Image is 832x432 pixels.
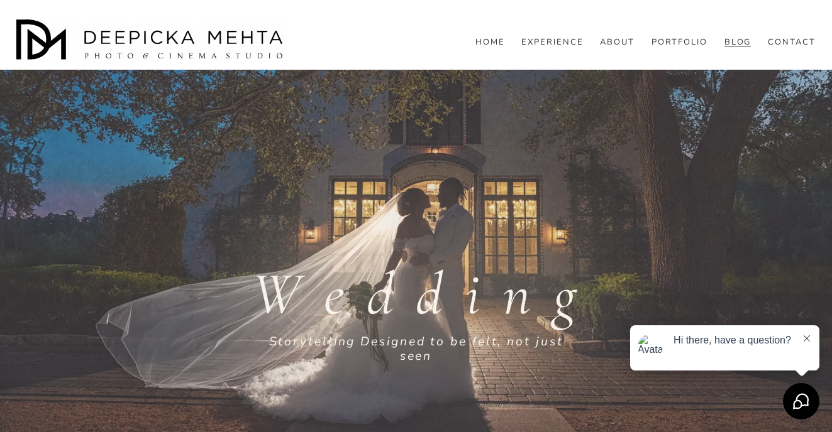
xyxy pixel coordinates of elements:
[724,38,752,48] span: BLOG
[768,36,816,48] a: CONTACT
[252,257,580,330] em: W e d d i n g
[269,333,569,364] em: Storytelling Designed to be felt, not just seen
[16,19,287,63] img: Austin Wedding Photographer - Deepicka Mehta Photography &amp; Cinematography
[652,36,708,48] a: PORTFOLIO
[521,36,584,48] a: EXPERIENCE
[600,36,635,48] a: ABOUT
[475,36,505,48] a: HOME
[724,36,752,48] a: folder dropdown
